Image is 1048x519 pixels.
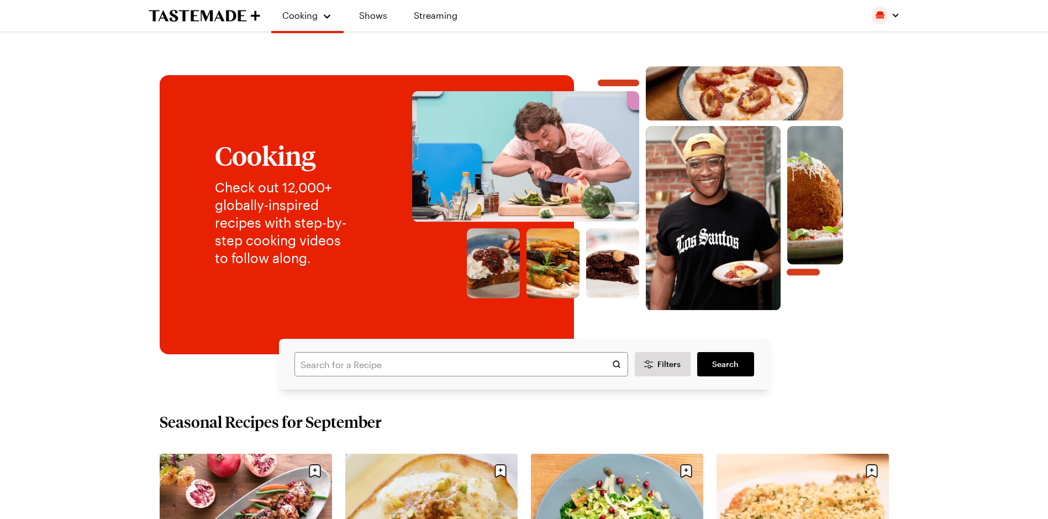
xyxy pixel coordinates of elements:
span: Cooking [282,10,318,20]
p: Check out 12,000+ globally-inspired recipes with step-by-step cooking videos to follow along. [215,179,356,267]
img: Profile picture [871,7,889,24]
button: Save recipe [676,460,697,481]
span: Filters [657,359,681,370]
button: Save recipe [304,460,325,481]
img: Explore recipes [378,66,878,310]
a: To Tastemade Home Page [149,9,260,22]
button: Profile picture [871,7,900,24]
button: Cooking [282,4,333,27]
input: Search for a Recipe [294,352,628,376]
button: Save recipe [861,460,882,481]
a: filters [697,352,754,376]
button: Save recipe [490,460,511,481]
h2: Seasonal Recipes for September [160,412,382,432]
span: Search [712,359,739,370]
h1: Cooking [215,141,356,170]
button: Desktop filters [635,352,691,376]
